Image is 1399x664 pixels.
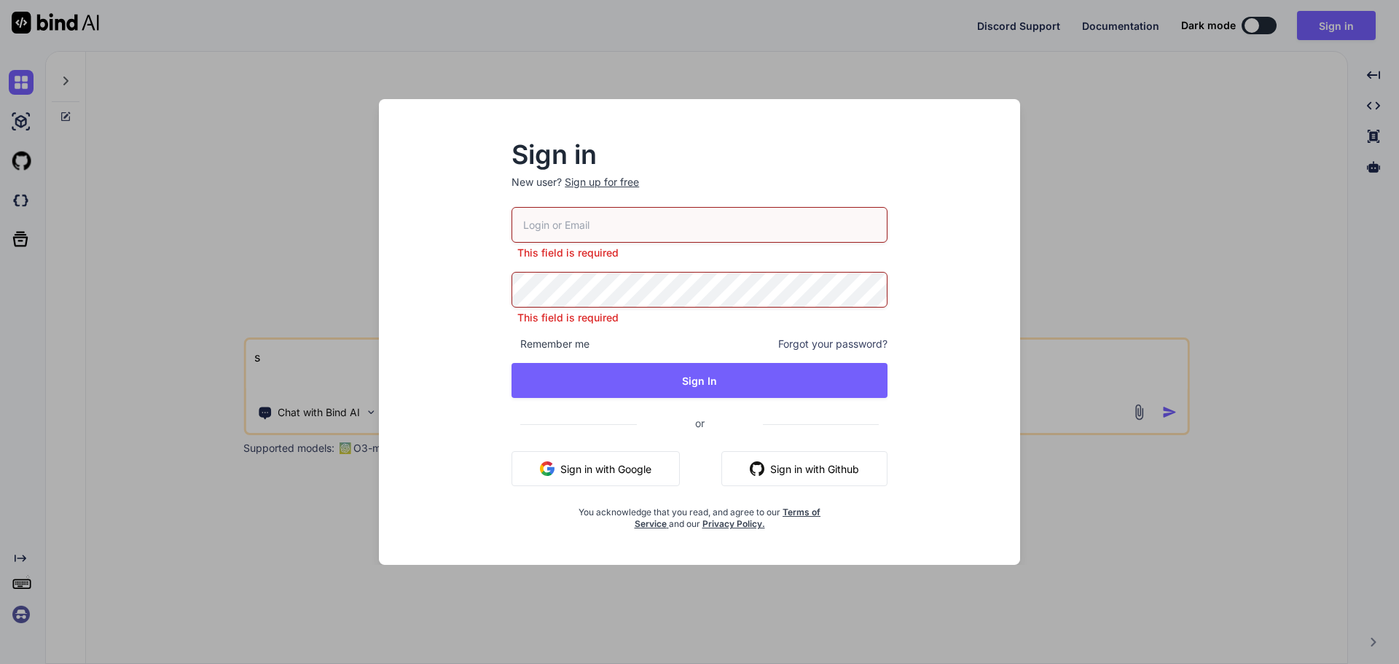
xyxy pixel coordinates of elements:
span: or [637,405,763,441]
div: You acknowledge that you read, and agree to our and our [574,498,825,530]
span: Forgot your password? [778,337,887,351]
p: New user? [512,175,887,207]
h2: Sign in [512,143,887,166]
img: google [540,461,554,476]
a: Privacy Policy. [702,518,765,529]
div: Sign up for free [565,175,639,190]
img: github [750,461,764,476]
p: This field is required [512,310,887,325]
span: Remember me [512,337,589,351]
button: Sign in with Github [721,451,887,486]
input: Login or Email [512,207,887,243]
button: Sign In [512,363,887,398]
button: Sign in with Google [512,451,680,486]
p: This field is required [512,246,887,260]
a: Terms of Service [635,507,821,529]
